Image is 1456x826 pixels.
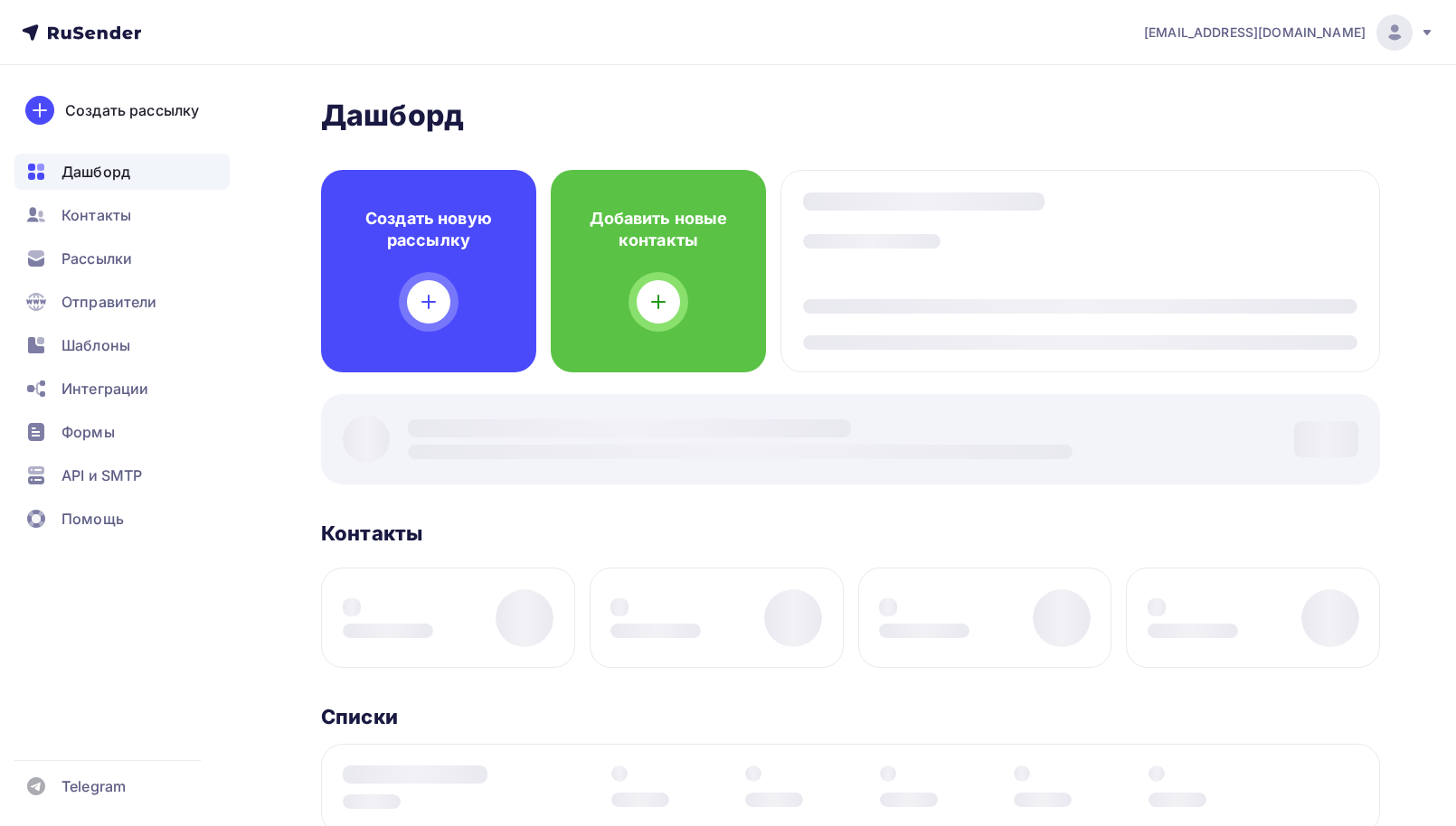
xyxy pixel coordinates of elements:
[321,98,1380,134] h2: Дашборд
[321,704,398,729] h3: Списки
[61,421,115,443] span: Формы
[580,208,737,251] h4: Добавить новые контакты
[61,508,124,530] span: Помощь
[14,327,230,363] a: Шаблоны
[14,240,230,277] a: Рассылки
[61,161,130,183] span: Дашборд
[14,154,230,190] a: Дашборд
[14,284,230,320] a: Отправители
[350,208,507,251] h4: Создать новую рассылку
[61,291,157,313] span: Отправители
[65,99,199,121] div: Создать рассылку
[61,378,148,399] span: Интеграции
[321,521,422,546] h3: Контакты
[1144,23,1366,42] span: [EMAIL_ADDRESS][DOMAIN_NAME]
[61,334,130,356] span: Шаблоны
[14,414,230,450] a: Формы
[1144,14,1434,51] a: [EMAIL_ADDRESS][DOMAIN_NAME]
[61,204,131,226] span: Контакты
[14,197,230,233] a: Контакты
[61,775,126,797] span: Telegram
[61,248,132,269] span: Рассылки
[61,465,142,486] span: API и SMTP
